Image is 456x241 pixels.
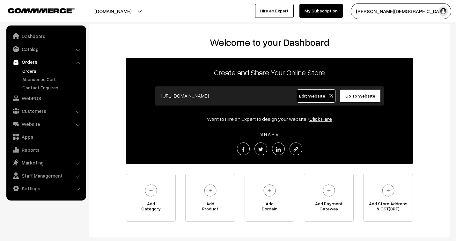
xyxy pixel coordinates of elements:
[257,131,282,137] span: SHARE
[309,116,332,122] a: Click Here
[8,8,75,13] img: COMMMERCE
[8,92,84,104] a: WebPOS
[304,174,354,222] a: Add PaymentGateway
[299,93,333,99] span: Edit Website
[345,93,375,99] span: Go To Website
[261,182,278,199] img: plus.svg
[8,131,84,142] a: Apps
[21,76,84,83] a: Abandoned Cart
[8,56,84,68] a: Orders
[126,67,413,78] p: Create and Share Your Online Store
[245,174,294,222] a: AddDomain
[363,174,413,222] a: Add Store Address& GST(OPT)
[255,4,294,18] a: Hire an Expert
[8,6,64,14] a: COMMMERCE
[8,170,84,181] a: Staff Management
[379,182,397,199] img: plus.svg
[202,182,219,199] img: plus.svg
[21,68,84,74] a: Orders
[142,182,160,199] img: plus.svg
[8,118,84,130] a: Website
[21,84,84,91] a: Contact Enquires
[8,43,84,55] a: Catalog
[96,37,443,48] h2: Welcome to your Dashboard
[126,201,175,214] span: Add Category
[186,201,235,214] span: Add Product
[8,105,84,117] a: Customers
[8,183,84,194] a: Settings
[340,89,381,103] a: Go To Website
[126,174,176,222] a: AddCategory
[438,6,448,16] img: user
[185,174,235,222] a: AddProduct
[245,201,294,214] span: Add Domain
[297,89,336,103] a: Edit Website
[299,4,343,18] a: My Subscription
[72,3,154,19] button: [DOMAIN_NAME]
[320,182,338,199] img: plus.svg
[8,30,84,42] a: Dashboard
[364,201,413,214] span: Add Store Address & GST(OPT)
[351,3,451,19] button: [PERSON_NAME][DEMOGRAPHIC_DATA]
[304,201,353,214] span: Add Payment Gateway
[126,115,413,123] div: Want to Hire an Expert to design your website?
[8,144,84,156] a: Reports
[8,157,84,168] a: Marketing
